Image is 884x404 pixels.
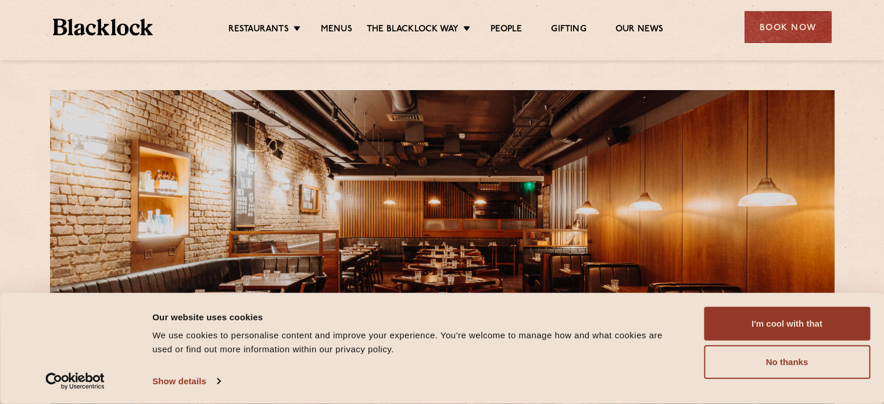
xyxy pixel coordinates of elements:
[152,373,220,390] a: Show details
[53,19,153,35] img: BL_Textured_Logo-footer-cropped.svg
[745,11,832,43] div: Book Now
[152,328,678,356] div: We use cookies to personalise content and improve your experience. You're welcome to manage how a...
[24,373,126,390] a: Usercentrics Cookiebot - opens in a new window
[228,24,289,37] a: Restaurants
[704,345,870,379] button: No thanks
[321,24,352,37] a: Menus
[367,24,459,37] a: The Blacklock Way
[551,24,586,37] a: Gifting
[704,307,870,341] button: I'm cool with that
[491,24,522,37] a: People
[152,310,678,324] div: Our website uses cookies
[615,24,664,37] a: Our News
